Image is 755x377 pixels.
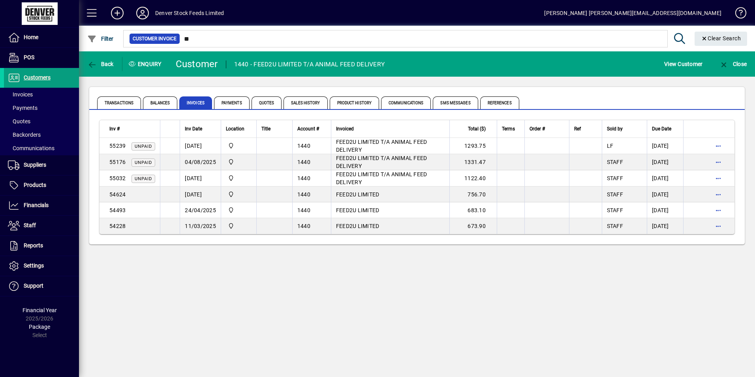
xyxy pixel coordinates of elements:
div: Title [261,124,287,133]
span: 1440 [297,175,310,181]
a: Backorders [4,128,79,141]
span: View Customer [664,58,702,70]
td: 24/04/2025 [180,202,221,218]
span: Products [24,182,46,188]
span: DENVER STOCKFEEDS LTD [226,174,252,183]
td: [DATE] [647,138,683,154]
span: Clear Search [701,35,741,41]
a: Products [4,175,79,195]
td: 1293.75 [449,138,497,154]
span: Quotes [8,118,30,124]
td: [DATE] [180,187,221,202]
td: [DATE] [180,138,221,154]
span: DENVER STOCKFEEDS LTD [226,222,252,230]
span: Due Date [652,124,671,133]
button: More options [712,156,725,168]
span: Unpaid [135,160,152,165]
a: Support [4,276,79,296]
div: Ref [574,124,597,133]
td: [DATE] [647,202,683,218]
span: Reports [24,242,43,249]
div: Customer [176,58,218,70]
span: Total ($) [468,124,486,133]
a: Knowledge Base [729,2,745,27]
td: 1122.40 [449,170,497,187]
div: Denver Stock Feeds Limited [155,7,224,19]
app-page-header-button: Close enquiry [711,57,755,71]
span: Location [226,124,244,133]
span: STAFF [607,223,623,229]
span: Account # [297,124,319,133]
td: 11/03/2025 [180,218,221,234]
span: Suppliers [24,162,46,168]
a: Invoices [4,88,79,101]
span: Balances [143,96,177,109]
div: Invoiced [336,124,445,133]
button: View Customer [662,57,704,71]
span: Transactions [97,96,141,109]
a: Suppliers [4,155,79,175]
a: POS [4,48,79,68]
span: Home [24,34,38,40]
span: Backorders [8,132,41,138]
span: Invoices [179,96,212,109]
button: Clear [695,32,747,46]
span: 1440 [297,207,310,213]
span: 1440 [297,191,310,198]
span: DENVER STOCKFEEDS LTD [226,206,252,215]
span: Sold by [607,124,623,133]
button: More options [712,220,725,232]
div: Order # [530,124,564,133]
button: Close [717,57,749,71]
div: Due Date [652,124,678,133]
td: [DATE] [180,170,221,187]
span: Settings [24,262,44,269]
div: Inv Date [185,124,216,133]
span: 55239 [109,143,126,149]
td: 673.90 [449,218,497,234]
span: Invoiced [336,124,354,133]
td: [DATE] [647,154,683,170]
span: Terms [502,124,515,133]
span: Invoices [8,91,33,98]
span: Support [24,283,43,289]
span: Unpaid [135,144,152,149]
span: FEED2U LIMITED [336,223,379,229]
a: Home [4,28,79,47]
span: Communications [381,96,431,109]
span: Customer Invoice [133,35,177,43]
span: DENVER STOCKFEEDS LTD [226,141,252,150]
td: 04/08/2025 [180,154,221,170]
span: Unpaid [135,176,152,181]
a: Financials [4,196,79,215]
span: FEED2U LIMITED [336,207,379,213]
button: More options [712,139,725,152]
span: Title [261,124,270,133]
span: STAFF [607,207,623,213]
span: Financial Year [23,307,57,313]
td: [DATE] [647,170,683,187]
span: Close [719,61,747,67]
span: Communications [8,145,54,151]
span: Payments [214,96,250,109]
span: 54228 [109,223,126,229]
span: FEED2U LIMITED T/A ANIMAL FEED DELIVERY [336,155,427,169]
span: Back [87,61,114,67]
span: Financials [24,202,49,208]
span: DENVER STOCKFEEDS LTD [226,190,252,199]
div: [PERSON_NAME] [PERSON_NAME][EMAIL_ADDRESS][DOMAIN_NAME] [544,7,721,19]
span: Package [29,324,50,330]
div: Location [226,124,252,133]
span: Sales History [284,96,327,109]
app-page-header-button: Back [79,57,122,71]
span: POS [24,54,34,60]
div: Enquiry [122,58,170,70]
div: Sold by [607,124,642,133]
span: 1440 [297,223,310,229]
span: Inv Date [185,124,202,133]
span: Ref [574,124,581,133]
span: Payments [8,105,38,111]
span: LF [607,143,614,149]
span: 54624 [109,191,126,198]
div: Account # [297,124,326,133]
